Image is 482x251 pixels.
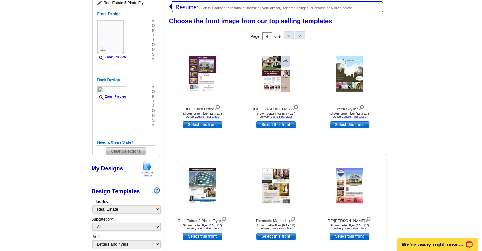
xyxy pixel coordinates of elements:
div: RE/[PERSON_NAME] [315,215,384,224]
div: Shown: Letter Flyer (8.5 x 11") Delivery: [315,224,384,230]
a: use this design [330,233,369,240]
span: Resume: [176,4,198,10]
div: Shown: Letter Flyer (8.5 x 11") Delivery: [241,112,311,118]
span: n [152,113,155,118]
div: Subcategory: [92,216,160,234]
img: small-thumb.jpg [97,86,127,93]
h5: Need a Clean Slate? [97,140,155,146]
div: Shown: Letter Flyer (8.5 x 11") Delivery: [168,224,237,230]
span: » [152,85,155,89]
img: frontsmallthumbnail.jpg [97,20,124,54]
img: view design details [221,215,227,222]
a: USPS First Class [344,115,366,118]
div: Industries: [92,196,160,216]
a: use this design [183,121,222,128]
img: RE/MAX Balloons [336,168,363,203]
h5: Back Design [97,77,155,83]
span: p [152,94,155,99]
span: o [152,23,155,28]
div: Shown: Letter Flyer (8.5 x 11") Delivery: [315,112,384,118]
a: Zoom Preview [97,95,127,98]
span: Page [250,34,259,39]
a: use this design [256,121,296,128]
span: » [152,57,155,62]
img: design-wizard-help-icon.png [154,187,160,194]
img: New Place [262,56,290,92]
img: leftArrow.png [169,1,172,12]
iframe: LiveChat chat widget [393,231,482,251]
span: Choose the front image from our top selling templates [169,17,332,24]
span: Click this balloon to resume customizing your already selected designs, or choose new ones below. [199,6,352,10]
button: > [295,31,305,39]
h5: Front Design [97,11,155,17]
a: Design Templates [92,188,140,195]
span: s [152,52,155,57]
span: t [152,33,155,38]
img: view design details [290,215,296,222]
img: BHHS Just Listed [189,56,216,92]
a: My Designs [92,165,123,172]
a: USPS First Class [197,115,219,118]
img: upload-design [139,161,155,177]
img: Real Estate 3 Photo Flyer [189,168,216,203]
span: p [152,28,155,33]
a: USPS First Class [344,227,366,230]
span: o [152,89,155,94]
a: Zoom Preview [97,56,127,59]
span: » [152,123,155,128]
img: view design details [214,103,220,110]
a: use this design [256,233,296,240]
span: i [152,38,155,43]
div: Shown: Letter Flyer (8.5 x 11") Delivery: [241,224,311,230]
img: view design details [365,215,371,222]
a: USPS First Class [270,115,292,118]
a: use this design [183,233,222,240]
span: t [152,99,155,104]
span: s [152,118,155,123]
span: » [152,19,155,23]
img: Romantic Marketing [262,168,290,203]
a: USPS First Class [270,227,292,230]
div: Romantic Marketing [241,215,311,224]
span: of 9 [274,34,281,39]
div: Shown: Letter Flyer (8.5 x 11") Delivery: [168,112,237,118]
div: [GEOGRAPHIC_DATA] [241,103,311,112]
a: use this design [330,121,369,128]
span: n [152,47,155,52]
div: BHHS Just Listed [168,103,237,112]
div: Green Skyline [315,103,384,112]
button: < [284,31,294,39]
img: Green Skyline [336,56,363,92]
img: view design details [292,103,299,110]
div: Real Estate 3 Photo Flyer [168,215,237,224]
a: USPS First Class [197,227,219,230]
span: o [152,109,155,113]
span: o [152,43,155,47]
img: view design details [358,103,364,110]
span: i [152,104,155,109]
span: Clear Selections [106,148,146,155]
